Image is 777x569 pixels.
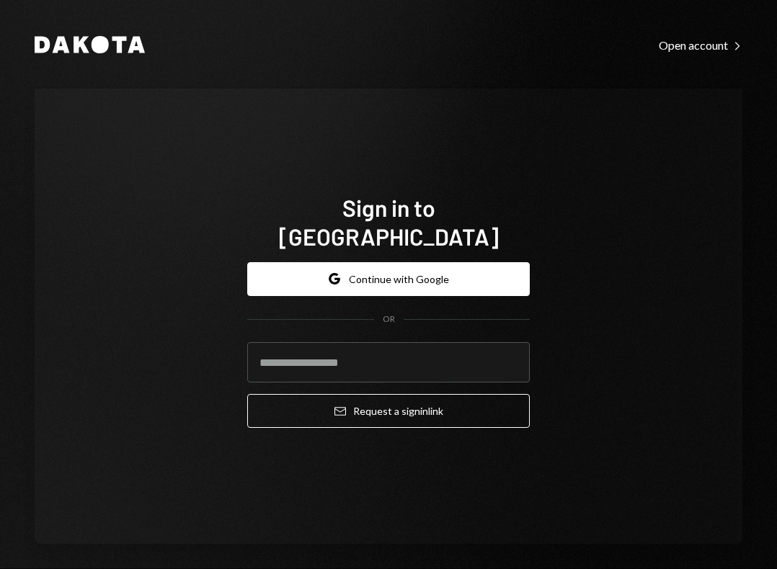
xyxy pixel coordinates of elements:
a: Open account [659,37,742,53]
button: Continue with Google [247,262,530,296]
h1: Sign in to [GEOGRAPHIC_DATA] [247,193,530,251]
button: Request a signinlink [247,394,530,428]
div: OR [383,313,395,326]
div: Open account [659,38,742,53]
